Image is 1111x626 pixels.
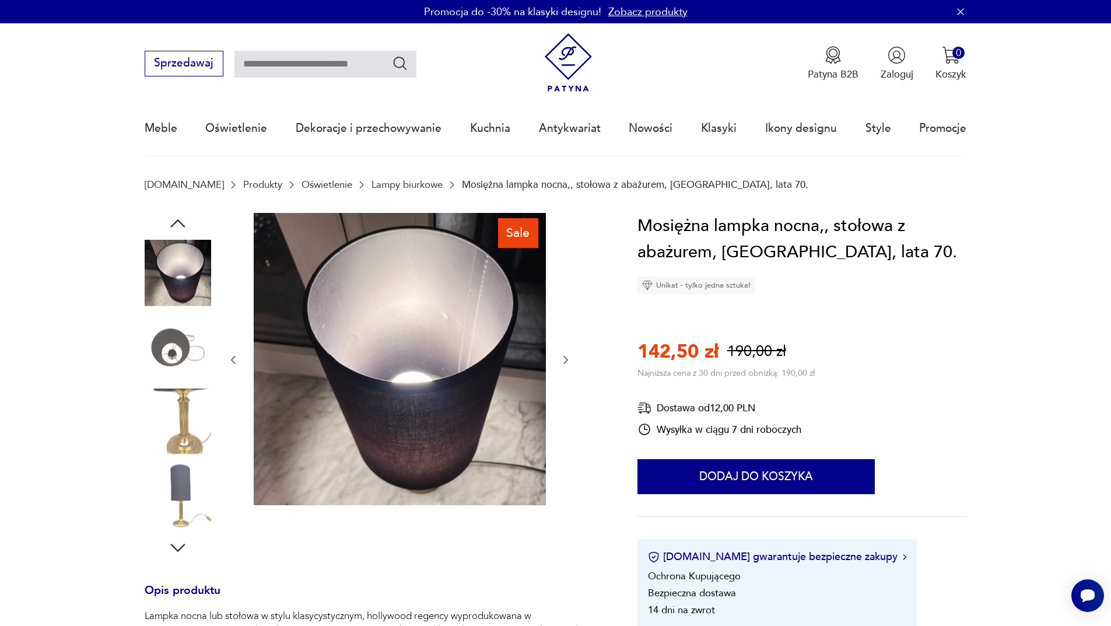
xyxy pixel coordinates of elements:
a: Antykwariat [539,102,601,155]
div: Sale [498,218,538,247]
a: Style [865,102,891,155]
a: Klasyki [701,102,737,155]
p: Promocja do -30% na klasyki designu! [424,5,601,19]
h1: Mosiężna lampka nocna,, stołowa z abażurem, [GEOGRAPHIC_DATA], lata 70. [637,213,966,266]
button: Patyna B2B [808,46,858,81]
a: [DOMAIN_NAME] [145,179,224,190]
img: Zdjęcie produktu Mosiężna lampka nocna,, stołowa z abażurem, Niemcy, lata 70. [145,389,211,455]
a: Oświetlenie [302,179,352,190]
div: Wysyłka w ciągu 7 dni roboczych [637,422,801,436]
a: Ikony designu [765,102,837,155]
img: Zdjęcie produktu Mosiężna lampka nocna,, stołowa z abażurem, Niemcy, lata 70. [145,240,211,306]
p: Patyna B2B [808,68,858,81]
a: Meble [145,102,177,155]
p: Koszyk [935,68,966,81]
a: Zobacz produkty [608,5,688,19]
img: Ikonka użytkownika [888,46,906,64]
img: Ikona strzałki w prawo [903,554,906,560]
img: Ikona diamentu [642,280,653,291]
p: 142,50 zł [637,339,719,365]
a: Ikona medaluPatyna B2B [808,46,858,81]
li: 14 dni na zwrot [648,603,715,617]
img: Patyna - sklep z meblami i dekoracjami vintage [539,33,598,92]
p: Zaloguj [881,68,913,81]
div: Dostawa od 12,00 PLN [637,401,801,415]
li: Ochrona Kupującego [648,569,741,583]
p: 190,00 zł [727,341,786,362]
h3: Opis produktu [145,586,604,610]
a: Promocje [919,102,966,155]
a: Sprzedawaj [145,60,223,69]
img: Zdjęcie produktu Mosiężna lampka nocna,, stołowa z abażurem, Niemcy, lata 70. [145,314,211,380]
button: Sprzedawaj [145,51,223,76]
img: Ikona medalu [824,46,842,64]
button: [DOMAIN_NAME] gwarantuje bezpieczne zakupy [648,550,906,564]
p: Najniższa cena z 30 dni przed obniżką: 190,00 zł [637,368,815,379]
button: Zaloguj [881,46,913,81]
div: 0 [952,47,965,59]
img: Ikona certyfikatu [648,551,660,563]
a: Kuchnia [470,102,510,155]
iframe: Smartsupp widget button [1071,579,1104,612]
a: Lampy biurkowe [371,179,443,190]
button: 0Koszyk [935,46,966,81]
div: Unikat - tylko jedna sztuka! [637,277,755,294]
a: Oświetlenie [205,102,267,155]
button: Dodaj do koszyka [637,459,875,494]
img: Zdjęcie produktu Mosiężna lampka nocna,, stołowa z abażurem, Niemcy, lata 70. [145,463,211,529]
img: Zdjęcie produktu Mosiężna lampka nocna,, stołowa z abażurem, Niemcy, lata 70. [254,213,546,505]
a: Dekoracje i przechowywanie [296,102,441,155]
p: Mosiężna lampka nocna,, stołowa z abażurem, [GEOGRAPHIC_DATA], lata 70. [462,179,808,190]
a: Nowości [629,102,672,155]
img: Ikona dostawy [637,401,651,415]
button: Szukaj [392,55,409,72]
img: Ikona koszyka [942,46,960,64]
li: Bezpieczna dostawa [648,586,736,600]
a: Produkty [243,179,282,190]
